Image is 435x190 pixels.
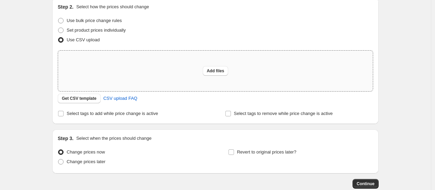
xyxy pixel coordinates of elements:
span: Select tags to remove while price change is active [234,111,333,116]
h2: Step 2. [58,3,74,10]
span: Revert to original prices later? [237,149,297,155]
p: Select how the prices should change [76,3,149,10]
span: Change prices later [67,159,105,164]
span: Continue [357,181,375,187]
p: Select when the prices should change [76,135,152,142]
span: Use CSV upload [67,37,100,42]
h2: Step 3. [58,135,74,142]
a: CSV upload FAQ [99,93,142,104]
button: Get CSV template [58,94,101,103]
span: Change prices now [67,149,105,155]
button: Add files [203,66,228,76]
span: Add files [207,68,224,74]
span: Get CSV template [62,96,97,101]
span: Set product prices individually [67,28,126,33]
span: Select tags to add while price change is active [67,111,158,116]
button: Continue [353,179,379,189]
span: Use bulk price change rules [67,18,122,23]
span: CSV upload FAQ [103,95,137,102]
